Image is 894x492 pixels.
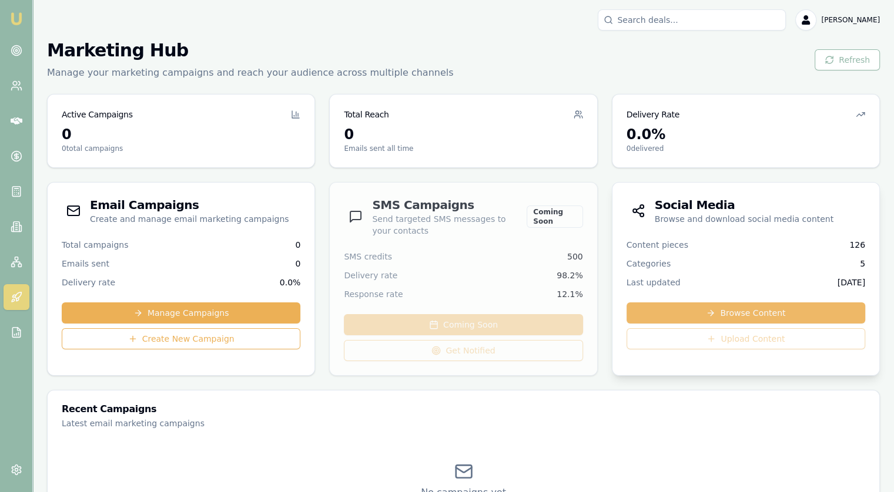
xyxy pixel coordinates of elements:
[567,251,583,262] span: 500
[62,277,115,288] span: Delivery rate
[655,197,833,213] h3: Social Media
[62,109,133,120] h3: Active Campaigns
[627,239,688,251] span: Content pieces
[627,109,679,120] h3: Delivery Rate
[821,15,880,25] span: [PERSON_NAME]
[62,125,300,144] div: 0
[62,302,300,323] a: Manage Campaigns
[344,144,582,153] p: Emails sent all time
[9,12,24,26] img: emu-icon-u.png
[62,258,109,269] span: Emails sent
[62,405,865,414] h3: Recent Campaigns
[344,125,582,144] div: 0
[627,258,671,269] span: Categories
[627,144,865,153] p: 0 delivered
[344,251,392,262] span: SMS credits
[47,40,453,61] h1: Marketing Hub
[344,269,397,281] span: Delivery rate
[295,258,300,269] span: 0
[655,213,833,225] p: Browse and download social media content
[557,288,582,300] span: 12.1%
[62,144,300,153] p: 0 total campaigns
[62,328,300,349] a: Create New Campaign
[372,213,527,237] p: Send targeted SMS messages to your contacts
[627,125,865,144] div: 0.0 %
[860,258,865,269] span: 5
[62,239,128,251] span: Total campaigns
[527,205,582,228] div: Coming Soon
[627,302,865,323] a: Browse Content
[62,417,865,429] p: Latest email marketing campaigns
[90,197,289,213] h3: Email Campaigns
[838,277,865,288] span: [DATE]
[295,239,300,251] span: 0
[344,288,403,300] span: Response rate
[815,49,880,70] button: Refresh
[47,66,453,80] p: Manage your marketing campaigns and reach your audience across multiple channels
[627,277,681,288] span: Last updated
[557,269,582,281] span: 98.2%
[598,9,786,31] input: Search deals
[280,277,301,288] span: 0.0 %
[849,239,865,251] span: 126
[372,197,527,213] h3: SMS Campaigns
[90,213,289,225] p: Create and manage email marketing campaigns
[344,109,389,120] h3: Total Reach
